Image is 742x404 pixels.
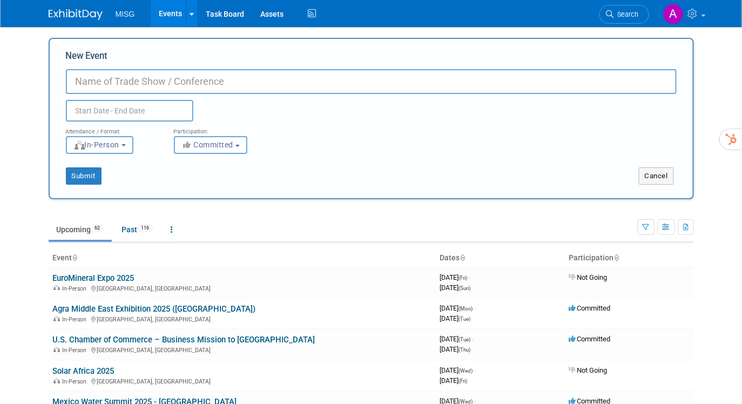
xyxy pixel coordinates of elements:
[181,140,234,149] span: Committed
[63,285,90,292] span: In-Person
[469,273,471,281] span: -
[569,304,611,312] span: Committed
[440,273,471,281] span: [DATE]
[460,253,466,262] a: Sort by Start Date
[459,368,473,374] span: (Wed)
[459,285,471,291] span: (Sun)
[459,347,471,353] span: (Thu)
[53,345,431,354] div: [GEOGRAPHIC_DATA], [GEOGRAPHIC_DATA]
[66,69,677,94] input: Name of Trade Show / Conference
[53,347,60,352] img: In-Person Event
[66,50,108,66] label: New Event
[459,336,471,342] span: (Tue)
[599,5,649,24] a: Search
[53,304,256,314] a: Agra Middle East Exhibition 2025 ([GEOGRAPHIC_DATA])
[66,100,193,122] input: Start Date - End Date
[66,122,158,136] div: Attendance / Format:
[473,335,474,343] span: -
[73,140,120,149] span: In-Person
[440,314,471,322] span: [DATE]
[92,224,104,232] span: 62
[459,378,468,384] span: (Fri)
[440,345,471,353] span: [DATE]
[440,376,468,385] span: [DATE]
[66,136,133,154] button: In-Person
[116,10,135,18] span: MISG
[569,273,608,281] span: Not Going
[53,366,114,376] a: Solar Africa 2025
[53,314,431,323] div: [GEOGRAPHIC_DATA], [GEOGRAPHIC_DATA]
[49,249,436,267] th: Event
[174,122,266,136] div: Participation:
[614,10,639,18] span: Search
[138,224,153,232] span: 116
[63,316,90,323] span: In-Person
[53,376,431,385] div: [GEOGRAPHIC_DATA], [GEOGRAPHIC_DATA]
[569,335,611,343] span: Committed
[440,304,476,312] span: [DATE]
[53,378,60,383] img: In-Person Event
[440,366,476,374] span: [DATE]
[72,253,78,262] a: Sort by Event Name
[53,284,431,292] div: [GEOGRAPHIC_DATA], [GEOGRAPHIC_DATA]
[66,167,102,185] button: Submit
[53,285,60,291] img: In-Person Event
[49,219,112,240] a: Upcoming62
[565,249,694,267] th: Participation
[475,366,476,374] span: -
[475,304,476,312] span: -
[639,167,674,185] button: Cancel
[569,366,608,374] span: Not Going
[459,275,468,281] span: (Fri)
[614,253,619,262] a: Sort by Participation Type
[53,273,134,283] a: EuroMineral Expo 2025
[663,4,684,24] img: Aleina Almeida
[174,136,247,154] button: Committed
[440,335,474,343] span: [DATE]
[440,284,471,292] span: [DATE]
[63,347,90,354] span: In-Person
[63,378,90,385] span: In-Person
[436,249,565,267] th: Dates
[53,335,315,345] a: U.S. Chamber of Commerce – Business Mission to [GEOGRAPHIC_DATA]
[114,219,161,240] a: Past116
[459,306,473,312] span: (Mon)
[53,316,60,321] img: In-Person Event
[459,316,471,322] span: (Tue)
[49,9,103,20] img: ExhibitDay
